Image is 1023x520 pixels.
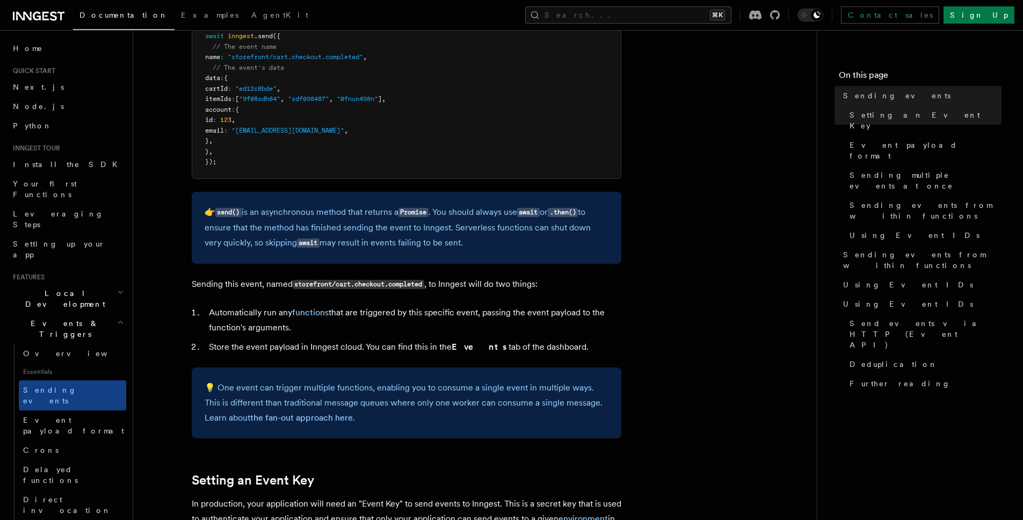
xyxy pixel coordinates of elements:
a: Setting an Event Key [845,105,1002,135]
kbd: ⌘K [710,10,725,20]
h4: On this page [839,69,1002,86]
code: storefront/cart.checkout.completed [293,280,424,289]
span: itemIds [205,95,231,103]
span: ] [378,95,382,103]
span: Using Event IDs [850,230,980,241]
span: id [205,116,213,124]
a: Using Event IDs [839,294,1002,314]
a: Direct invocation [19,490,126,520]
a: Next.js [9,77,126,97]
a: Further reading [845,374,1002,393]
span: Examples [181,11,238,19]
span: Quick start [9,67,55,75]
span: // The event name [213,43,277,50]
span: Sending events [843,90,951,101]
span: "0fnun498n" [337,95,378,103]
p: Sending this event, named , to Inngest will do two things: [192,277,621,292]
a: Event payload format [19,410,126,440]
a: Install the SDK [9,155,126,174]
span: } [205,137,209,145]
a: Sign Up [944,6,1014,24]
span: Events & Triggers [9,318,117,340]
code: send() [215,208,242,217]
span: inngest [228,32,254,40]
p: 👉 is an asynchronous method that returns a . You should always use or to ensure that the method h... [205,205,608,251]
a: Contact sales [841,6,939,24]
span: }); [205,158,216,165]
span: Python [13,121,52,130]
span: , [231,116,235,124]
a: Sending events [839,86,1002,105]
span: Your first Functions [13,179,77,199]
span: 123 [220,116,231,124]
span: await [205,32,224,40]
span: cartId [205,85,228,92]
a: Sending multiple events at once [845,165,1002,196]
span: Event payload format [23,416,124,435]
span: Local Development [9,288,117,309]
button: Events & Triggers [9,314,126,344]
code: await [517,208,540,217]
span: : [231,106,235,113]
a: Sending events from within functions [839,245,1002,275]
span: account [205,106,231,113]
span: : [220,53,224,61]
span: Next.js [13,83,64,91]
a: Your first Functions [9,174,126,204]
span: Sending multiple events at once [850,170,1002,191]
a: Delayed functions [19,460,126,490]
button: Search...⌘K [525,6,731,24]
span: Using Event IDs [843,279,973,290]
span: : [224,127,228,134]
a: the fan-out approach here [250,413,353,423]
span: [ [235,95,239,103]
span: .send [254,32,273,40]
p: 💡 One event can trigger multiple functions, enabling you to consume a single event in multiple wa... [205,380,608,425]
code: Promise [398,208,429,217]
span: : [213,116,216,124]
span: Crons [23,446,59,454]
span: , [363,53,367,61]
span: { [235,106,239,113]
a: Examples [175,3,245,29]
span: , [209,148,213,155]
span: : [220,74,224,82]
a: Deduplication [845,355,1002,374]
span: AgentKit [251,11,308,19]
span: // The event's data [213,64,284,71]
span: , [280,95,284,103]
span: "sdf098487" [288,95,329,103]
a: Using Event IDs [845,226,1002,245]
span: Features [9,273,45,281]
a: AgentKit [245,3,315,29]
span: Sending events [23,386,77,405]
a: Sending events from within functions [845,196,1002,226]
span: Home [13,43,43,54]
span: Setting an Event Key [850,110,1002,131]
span: Deduplication [850,359,938,370]
span: Sending events from within functions [850,200,1002,221]
span: Direct invocation [23,495,111,515]
span: { [224,74,228,82]
span: Overview [23,349,134,358]
span: "ed12c8bde" [235,85,277,92]
strong: Events [452,342,509,352]
span: Using Event IDs [843,299,973,309]
a: Sending events [19,380,126,410]
a: Leveraging Steps [9,204,126,234]
a: Crons [19,440,126,460]
a: Overview [19,344,126,363]
span: "[EMAIL_ADDRESS][DOMAIN_NAME]" [231,127,344,134]
span: Send events via HTTP (Event API) [850,318,1002,350]
span: : [231,95,235,103]
button: Toggle dark mode [797,9,823,21]
a: Send events via HTTP (Event API) [845,314,1002,355]
span: Setting up your app [13,240,105,259]
a: Python [9,116,126,135]
span: : [228,85,231,92]
span: email [205,127,224,134]
a: Using Event IDs [839,275,1002,294]
span: , [329,95,333,103]
span: data [205,74,220,82]
span: Essentials [19,363,126,380]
